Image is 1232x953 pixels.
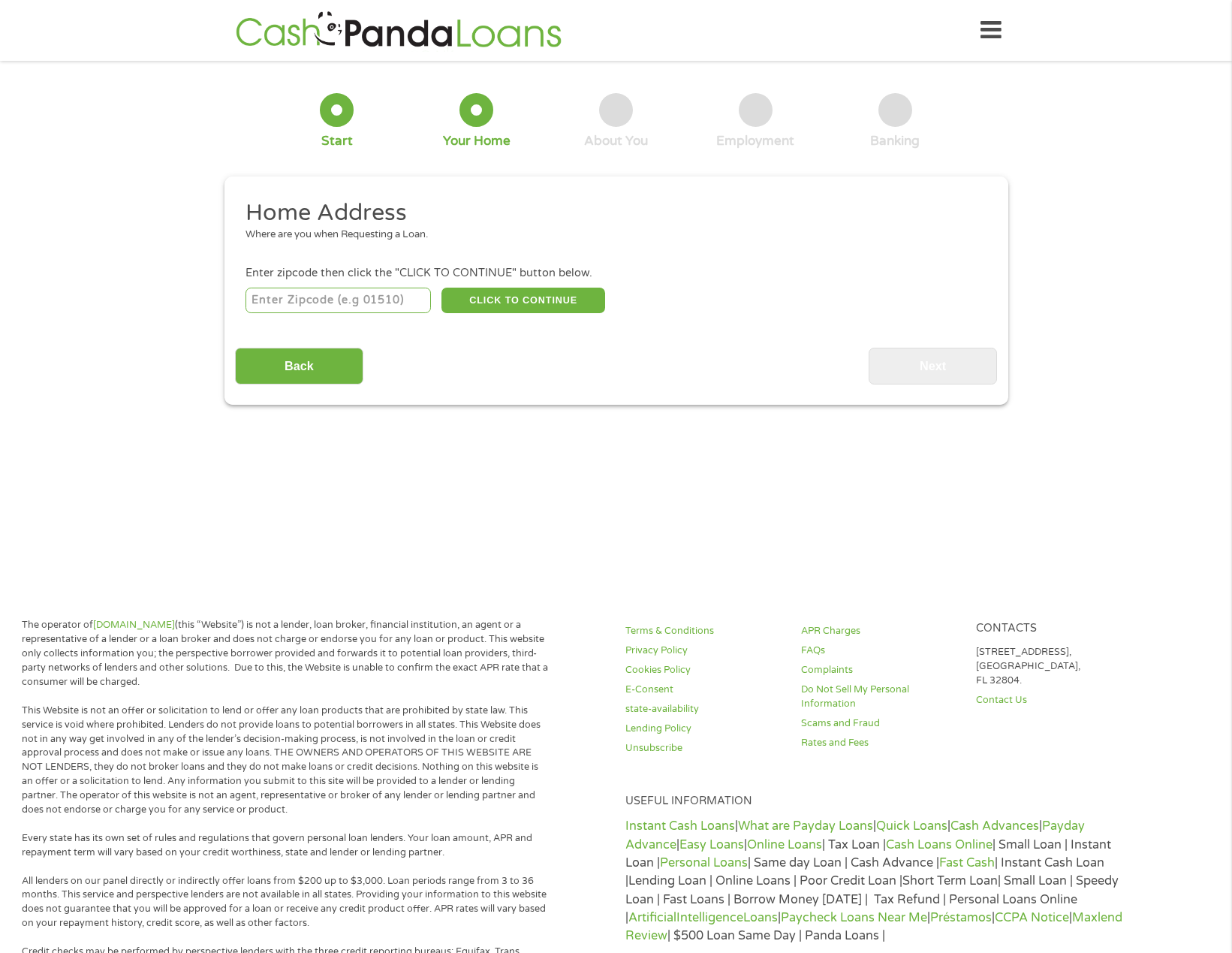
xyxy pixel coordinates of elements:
a: Intelligence [676,910,743,925]
a: Privacy Policy [625,644,783,658]
a: Easy Loans [679,837,744,852]
div: Enter zipcode then click the "CLICK TO CONTINUE" button below. [245,265,986,282]
a: Rates and Fees [801,736,959,750]
h4: Useful Information [625,795,1134,809]
a: Fast Cash [939,855,995,870]
a: state-availability [625,702,783,716]
input: Back [235,348,363,385]
img: GetLoanNow Logo [231,9,566,52]
p: Every state has its own set of rules and regulations that govern personal loan lenders. Your loan... [22,831,549,860]
h2: Home Address [245,198,975,228]
a: E-Consent [625,683,783,697]
a: Loans [743,910,778,925]
div: About You [584,133,648,149]
input: Next [869,348,997,385]
a: Artificial [628,910,676,925]
a: Payday Advance [625,819,1085,852]
a: CCPA Notice [995,910,1069,925]
div: Your Home [443,133,511,149]
a: APR Charges [801,624,959,638]
a: Quick Loans [876,819,947,834]
a: Complaints [801,663,959,677]
div: Where are you when Requesting a Loan. [245,228,975,243]
a: Lending Policy [625,722,783,736]
div: Start [321,133,353,149]
a: Unsubscribe [625,741,783,755]
a: Scams and Fraud [801,716,959,731]
p: All lenders on our panel directly or indirectly offer loans from $200 up to $3,000. Loan periods ... [22,874,549,931]
a: Terms & Conditions [625,624,783,638]
p: This Website is not an offer or solicitation to lend or offer any loan products that are prohibit... [22,704,549,817]
a: Préstamos [930,910,992,925]
a: Personal Loans [660,855,748,870]
a: Do Not Sell My Personal Information [801,683,959,711]
div: Banking [870,133,920,149]
p: | | | | | | | Tax Loan | | Small Loan | Instant Loan | | Same day Loan | Cash Advance | | Instant... [625,817,1134,945]
a: Instant Cash Loans [625,819,735,834]
button: CLICK TO CONTINUE [441,288,605,313]
a: What are Payday Loans [738,819,873,834]
a: Online Loans [747,837,822,852]
h4: Contacts [976,622,1134,636]
p: The operator of (this “Website”) is not a lender, loan broker, financial institution, an agent or... [22,618,549,689]
input: Enter Zipcode (e.g 01510) [245,288,431,313]
a: Paycheck Loans Near Me [781,910,927,925]
a: Cash Loans Online [886,837,993,852]
p: [STREET_ADDRESS], [GEOGRAPHIC_DATA], FL 32804. [976,645,1134,688]
a: Cash Advances [950,819,1039,834]
a: Contact Us [976,693,1134,707]
a: [DOMAIN_NAME] [93,619,175,631]
div: Employment [716,133,794,149]
a: FAQs [801,644,959,658]
a: Cookies Policy [625,663,783,677]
